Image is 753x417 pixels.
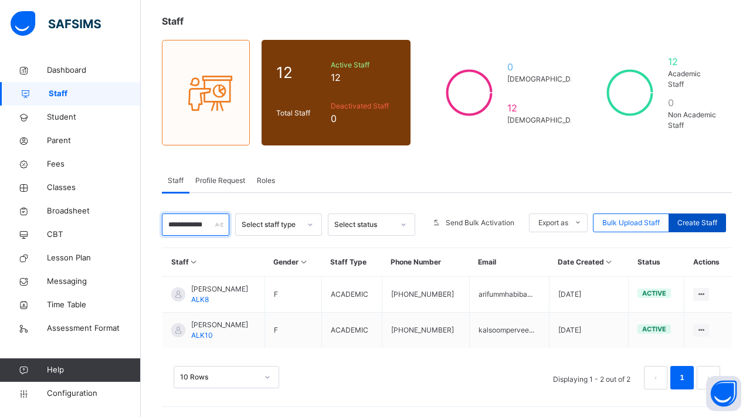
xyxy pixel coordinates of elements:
td: arifummhabiba... [469,277,549,313]
span: Messaging [47,276,141,287]
th: Staff [162,248,265,277]
span: CBT [47,229,141,240]
span: 12 [331,70,396,84]
span: Staff [162,15,184,27]
span: Lesson Plan [47,252,141,264]
span: Active Staff [331,60,396,70]
li: 上一页 [644,366,667,389]
button: next page [697,366,720,389]
span: [PERSON_NAME] [191,284,248,294]
span: [DEMOGRAPHIC_DATA] [507,115,586,126]
span: 12 [507,101,586,115]
span: Staff [168,175,184,186]
span: Time Table [47,299,141,311]
div: Select status [334,219,394,230]
span: Profile Request [195,175,245,186]
span: [DEMOGRAPHIC_DATA] [507,74,586,84]
button: prev page [644,366,667,389]
span: active [642,289,666,297]
span: Student [47,111,141,123]
span: Help [47,364,140,376]
button: Open asap [706,376,741,411]
span: 0 [507,60,586,74]
td: [PHONE_NUMBER] [382,313,469,348]
span: Assessment Format [47,323,141,334]
td: [PHONE_NUMBER] [382,277,469,313]
span: Fees [47,158,141,170]
td: ACADEMIC [321,277,382,313]
span: ALK8 [191,295,209,304]
span: Send Bulk Activation [446,218,514,228]
td: [DATE] [549,313,629,348]
span: Create Staff [677,218,717,228]
i: Sort in Ascending Order [299,257,308,266]
li: 下一页 [697,366,720,389]
div: 10 Rows [180,372,257,382]
span: Staff [49,88,141,100]
td: kalsoompervee... [469,313,549,348]
i: Sort in Ascending Order [189,257,199,266]
th: Actions [684,248,732,277]
span: active [642,325,666,333]
span: Deactivated Staff [331,101,396,111]
i: Sort in Ascending Order [604,257,614,266]
span: Classes [47,182,141,194]
span: Configuration [47,388,140,399]
td: F [264,277,321,313]
th: Status [629,248,684,277]
span: ALK10 [191,331,213,340]
span: 0 [668,96,717,110]
th: Staff Type [321,248,382,277]
div: Select staff type [242,219,301,230]
td: ACADEMIC [321,313,382,348]
span: Dashboard [47,65,141,76]
a: 1 [676,370,687,385]
span: Export as [538,218,568,228]
span: 12 [668,55,717,69]
span: Roles [257,175,275,186]
td: F [264,313,321,348]
th: Date Created [549,248,629,277]
th: Phone Number [382,248,469,277]
span: Non Academic Staff [668,110,717,131]
span: [PERSON_NAME] [191,320,248,330]
span: 12 [276,61,325,84]
li: 1 [670,366,694,389]
span: Academic Staff [668,69,717,90]
span: 0 [331,111,396,126]
td: [DATE] [549,277,629,313]
span: Parent [47,135,141,147]
span: Broadsheet [47,205,141,217]
span: Bulk Upload Staff [602,218,660,228]
th: Gender [264,248,321,277]
div: Total Staff [273,105,328,121]
img: safsims [11,11,101,36]
li: Displaying 1 - 2 out of 2 [544,366,639,389]
th: Email [469,248,549,277]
